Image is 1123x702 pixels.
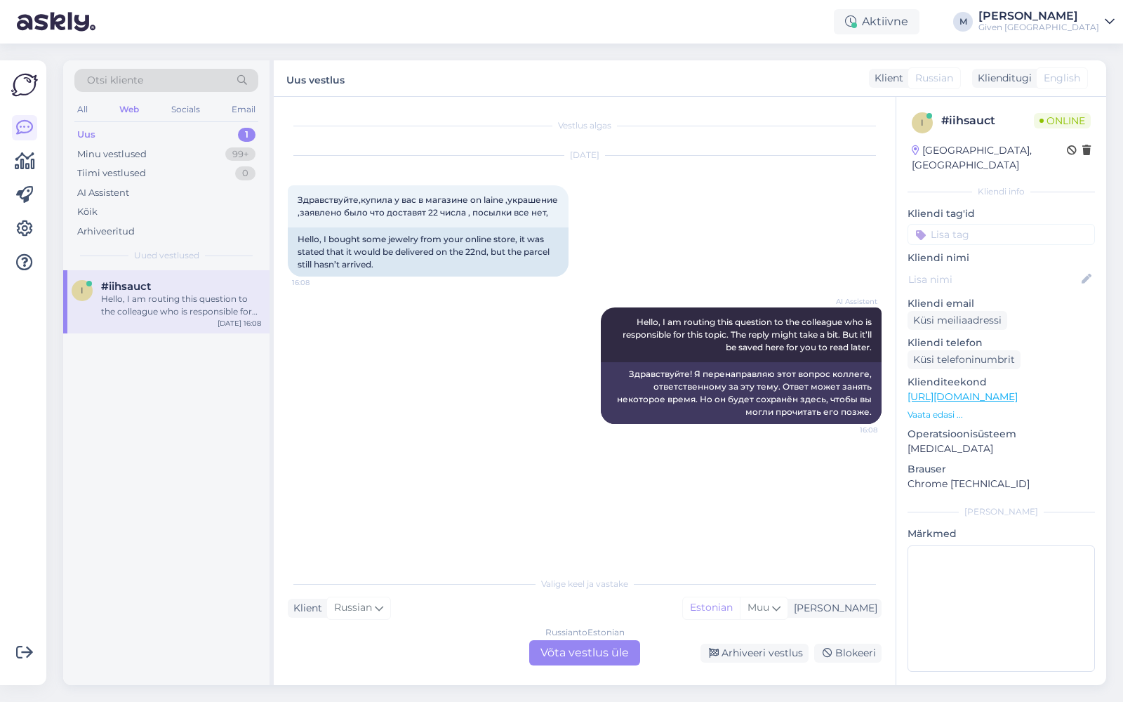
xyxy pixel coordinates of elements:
span: Uued vestlused [134,249,199,262]
div: Minu vestlused [77,147,147,161]
input: Lisa nimi [908,272,1079,287]
div: [PERSON_NAME] [788,601,877,616]
div: Uus [77,128,95,142]
p: Kliendi telefon [908,336,1095,350]
a: [URL][DOMAIN_NAME] [908,390,1018,403]
span: Здравствуйте,купила у вас в магазине on laine ,украшение ,заявлено было что доставят 22 числа , п... [298,194,560,218]
span: #iihsauct [101,280,151,293]
p: Kliendi tag'id [908,206,1095,221]
input: Lisa tag [908,224,1095,245]
p: Klienditeekond [908,375,1095,390]
div: Estonian [683,597,740,618]
div: All [74,100,91,119]
p: Kliendi email [908,296,1095,311]
div: Klient [869,71,903,86]
div: Hello, I bought some jewelry from your online store, it was stated that it would be delivered on ... [288,227,569,277]
a: [PERSON_NAME]Given [GEOGRAPHIC_DATA] [978,11,1115,33]
span: Russian [915,71,953,86]
div: Given [GEOGRAPHIC_DATA] [978,22,1099,33]
div: [PERSON_NAME] [908,505,1095,518]
p: Brauser [908,462,1095,477]
span: Hello, I am routing this question to the colleague who is responsible for this topic. The reply m... [623,317,874,352]
p: [MEDICAL_DATA] [908,442,1095,456]
span: Muu [747,601,769,614]
div: Vestlus algas [288,119,882,132]
span: 16:08 [292,277,345,288]
p: Kliendi nimi [908,251,1095,265]
div: Email [229,100,258,119]
div: Web [117,100,142,119]
div: Kõik [77,205,98,219]
div: Võta vestlus üle [529,640,640,665]
span: 16:08 [825,425,877,435]
p: Operatsioonisüsteem [908,427,1095,442]
div: Klient [288,601,322,616]
p: Märkmed [908,526,1095,541]
div: Klienditugi [972,71,1032,86]
div: # iihsauct [941,112,1034,129]
div: Arhiveeri vestlus [700,644,809,663]
div: 1 [238,128,255,142]
p: Chrome [TECHNICAL_ID] [908,477,1095,491]
div: Hello, I am routing this question to the colleague who is responsible for this topic. The reply m... [101,293,261,318]
img: Askly Logo [11,72,38,98]
span: Otsi kliente [87,73,143,88]
div: AI Assistent [77,186,129,200]
span: i [81,285,84,296]
span: Russian [334,600,372,616]
div: Valige keel ja vastake [288,578,882,590]
label: Uus vestlus [286,69,345,88]
p: Vaata edasi ... [908,409,1095,421]
div: Russian to Estonian [545,626,625,639]
div: Tiimi vestlused [77,166,146,180]
div: M [953,12,973,32]
div: 99+ [225,147,255,161]
div: Aktiivne [834,9,919,34]
div: Blokeeri [814,644,882,663]
div: Kliendi info [908,185,1095,198]
div: Küsi telefoninumbrit [908,350,1021,369]
div: Arhiveeritud [77,225,135,239]
div: Küsi meiliaadressi [908,311,1007,330]
div: [DATE] 16:08 [218,318,261,329]
span: English [1044,71,1080,86]
div: Здравствуйте! Я перенаправляю этот вопрос коллеге, ответственному за эту тему. Ответ может занять... [601,362,882,424]
span: AI Assistent [825,296,877,307]
div: [GEOGRAPHIC_DATA], [GEOGRAPHIC_DATA] [912,143,1067,173]
div: [DATE] [288,149,882,161]
div: [PERSON_NAME] [978,11,1099,22]
div: Socials [168,100,203,119]
span: Online [1034,113,1091,128]
span: i [921,117,924,128]
div: 0 [235,166,255,180]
